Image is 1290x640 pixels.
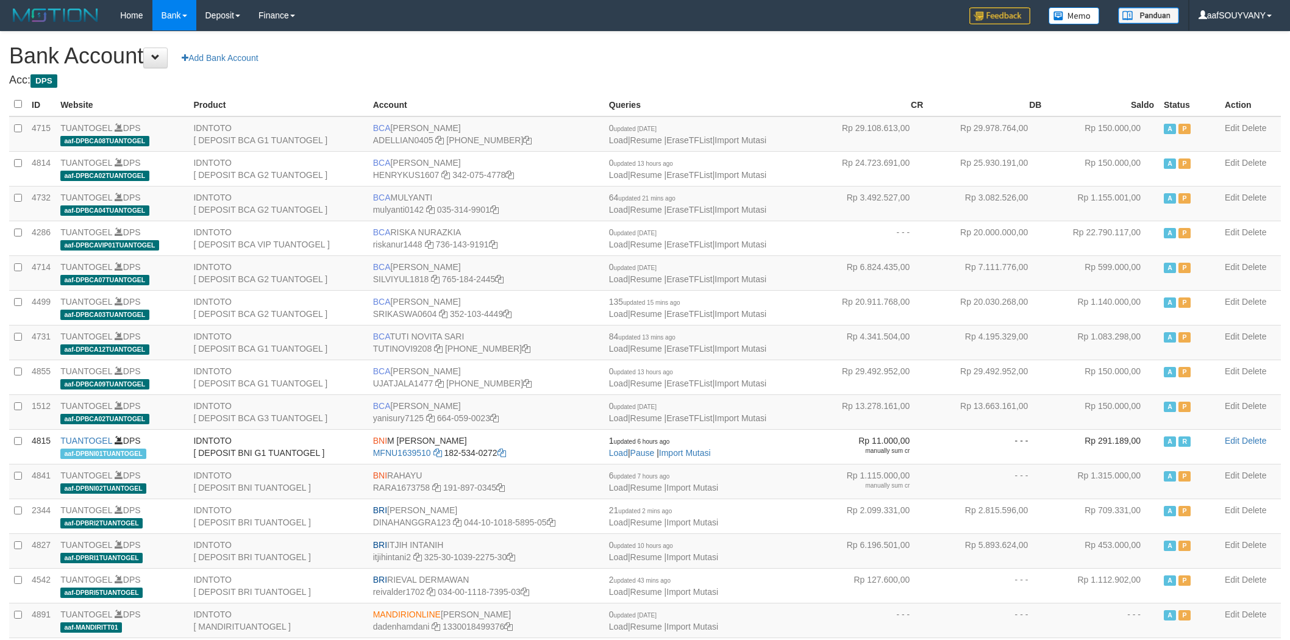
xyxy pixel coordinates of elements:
th: Status [1159,93,1220,116]
td: Rp 1.083.298,00 [1046,325,1159,360]
td: [PERSON_NAME] 044-10-1018-5895-05 [368,499,604,533]
a: Load [609,135,628,145]
span: | | [609,436,711,458]
a: Load [609,344,628,354]
td: IDNTOTO [ DEPOSIT BCA VIP TUANTOGEL ] [188,221,368,255]
td: 4715 [27,116,55,152]
th: Product [188,93,368,116]
td: Rp 2.099.331,00 [810,499,928,533]
a: Edit [1225,193,1239,202]
a: Delete [1242,227,1266,237]
td: Rp 24.723.691,00 [810,151,928,186]
a: MFNU1639510 [373,448,431,458]
a: Import Mutasi [714,240,766,249]
span: 135 [609,297,680,307]
td: Rp 2.815.596,00 [928,499,1046,533]
span: | | | [609,193,766,215]
a: Import Mutasi [714,344,766,354]
td: Rp 1.315.000,00 [1046,464,1159,499]
a: Resume [630,517,662,527]
td: [PERSON_NAME] 664-059-0023 [368,394,604,429]
a: Delete [1242,193,1266,202]
a: TUANTOGEL [60,262,112,272]
span: Paused [1178,263,1191,273]
span: BCA [373,401,391,411]
span: Paused [1178,506,1191,516]
td: IDNTOTO [ DEPOSIT BNI G1 TUANTOGEL ] [188,429,368,464]
a: riskanur1448 [373,240,422,249]
a: Import Mutasi [666,622,718,631]
td: DPS [55,394,188,429]
span: Active [1164,124,1176,134]
a: Edit [1225,227,1239,237]
a: SRIKASWA0604 [373,309,437,319]
a: Resume [630,587,662,597]
span: Running [1178,436,1191,447]
a: Load [609,483,628,492]
span: Active [1164,367,1176,377]
td: Rp 22.790.117,00 [1046,221,1159,255]
span: BCA [373,366,391,376]
a: Edit [1225,123,1239,133]
span: Paused [1178,402,1191,412]
a: RARA1673758 [373,483,430,492]
td: 4855 [27,360,55,394]
a: Resume [630,135,662,145]
a: EraseTFList [666,379,712,388]
td: IDNTOTO [ DEPOSIT BCA G1 TUANTOGEL ] [188,116,368,152]
a: TUANTOGEL [60,366,112,376]
span: 21 [609,505,672,515]
span: aaf-DPBCA08TUANTOGEL [60,136,149,146]
a: Delete [1242,436,1266,446]
h4: Acc: [9,74,1281,87]
a: Load [609,517,628,527]
span: aaf-DPBCA09TUANTOGEL [60,379,149,389]
span: DPS [30,74,57,88]
td: Rp 7.111.776,00 [928,255,1046,290]
span: aaf-DPBNI02TUANTOGEL [60,483,146,494]
span: 0 [609,401,657,411]
a: Resume [630,483,662,492]
th: Saldo [1046,93,1159,116]
a: TUANTOGEL [60,193,112,202]
a: Delete [1242,297,1266,307]
a: Load [609,413,628,423]
a: Resume [630,413,662,423]
a: mulyanti0142 [373,205,424,215]
a: Edit [1225,297,1239,307]
a: HENRYKUS1607 [373,170,440,180]
span: 6 [609,471,670,480]
span: 0 [609,227,657,237]
a: Edit [1225,332,1239,341]
span: aaf-DPBCAVIP01TUANTOGEL [60,240,159,251]
a: Delete [1242,610,1266,619]
a: Resume [630,344,662,354]
a: Delete [1242,366,1266,376]
span: BNI [373,471,387,480]
span: updated 13 hours ago [614,369,673,375]
a: Edit [1225,366,1239,376]
td: Rp 20.000.000,00 [928,221,1046,255]
td: Rp 3.492.527,00 [810,186,928,221]
td: - - - [810,221,928,255]
a: Resume [630,622,662,631]
span: BNI [373,436,387,446]
a: Edit [1225,436,1239,446]
td: IDNTOTO [ DEPOSIT BCA G1 TUANTOGEL ] [188,325,368,360]
span: 1 [609,436,670,446]
td: [PERSON_NAME] [PHONE_NUMBER] [368,116,604,152]
a: Import Mutasi [714,413,766,423]
td: IDNTOTO [ DEPOSIT BCA G1 TUANTOGEL ] [188,360,368,394]
a: Load [609,170,628,180]
a: Import Mutasi [659,448,711,458]
a: Load [609,622,628,631]
td: IDNTOTO [ DEPOSIT BCA G2 TUANTOGEL ] [188,290,368,325]
td: Rp 6.824.435,00 [810,255,928,290]
td: DPS [55,464,188,499]
a: Add Bank Account [174,48,266,68]
td: IDNTOTO [ DEPOSIT BCA G3 TUANTOGEL ] [188,394,368,429]
th: ID [27,93,55,116]
span: | | | [609,366,766,388]
td: IDNTOTO [ DEPOSIT BCA G2 TUANTOGEL ] [188,255,368,290]
td: Rp 29.492.952,00 [810,360,928,394]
